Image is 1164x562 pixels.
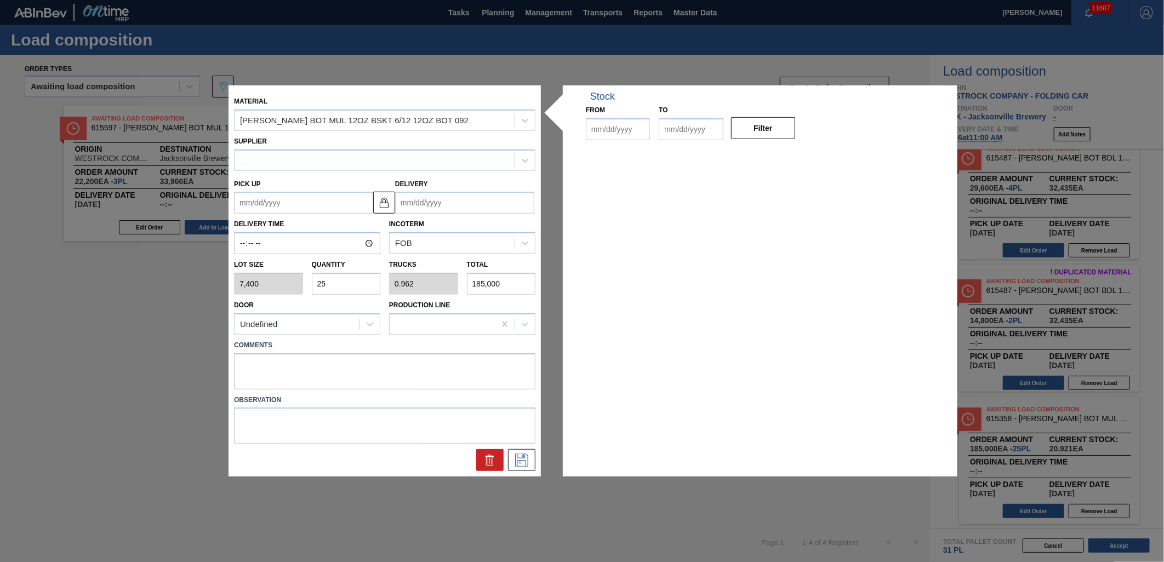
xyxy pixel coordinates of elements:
label: Trucks [389,261,416,268]
label: Supplier [234,137,267,145]
input: mm/dd/yyyy [395,192,534,214]
button: Filter [731,117,795,139]
label: Lot size [234,257,303,273]
label: Observation [234,392,535,408]
label: Incoterm [389,220,424,228]
button: locked [373,191,395,213]
input: mm/dd/yyyy [586,118,650,140]
div: Save Suggestion [508,449,535,471]
label: Total [467,261,488,268]
div: FOB [395,239,412,248]
div: Stock [590,91,615,102]
label: Quantity [312,261,345,268]
label: Material [234,98,267,105]
div: Delete Suggestion [476,449,504,471]
div: [PERSON_NAME] BOT MUL 12OZ BSKT 6/12 12OZ BOT 092 [240,116,469,125]
label: to [659,106,667,114]
label: Door [234,301,254,309]
label: Delivery [395,180,428,187]
label: Comments [234,337,535,353]
label: From [586,106,605,114]
div: Undefined [240,319,277,329]
label: Delivery Time [234,216,380,232]
img: locked [378,196,391,209]
label: Production Line [389,301,450,309]
input: mm/dd/yyyy [234,192,373,214]
label: Pick up [234,180,261,187]
input: mm/dd/yyyy [659,118,723,140]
